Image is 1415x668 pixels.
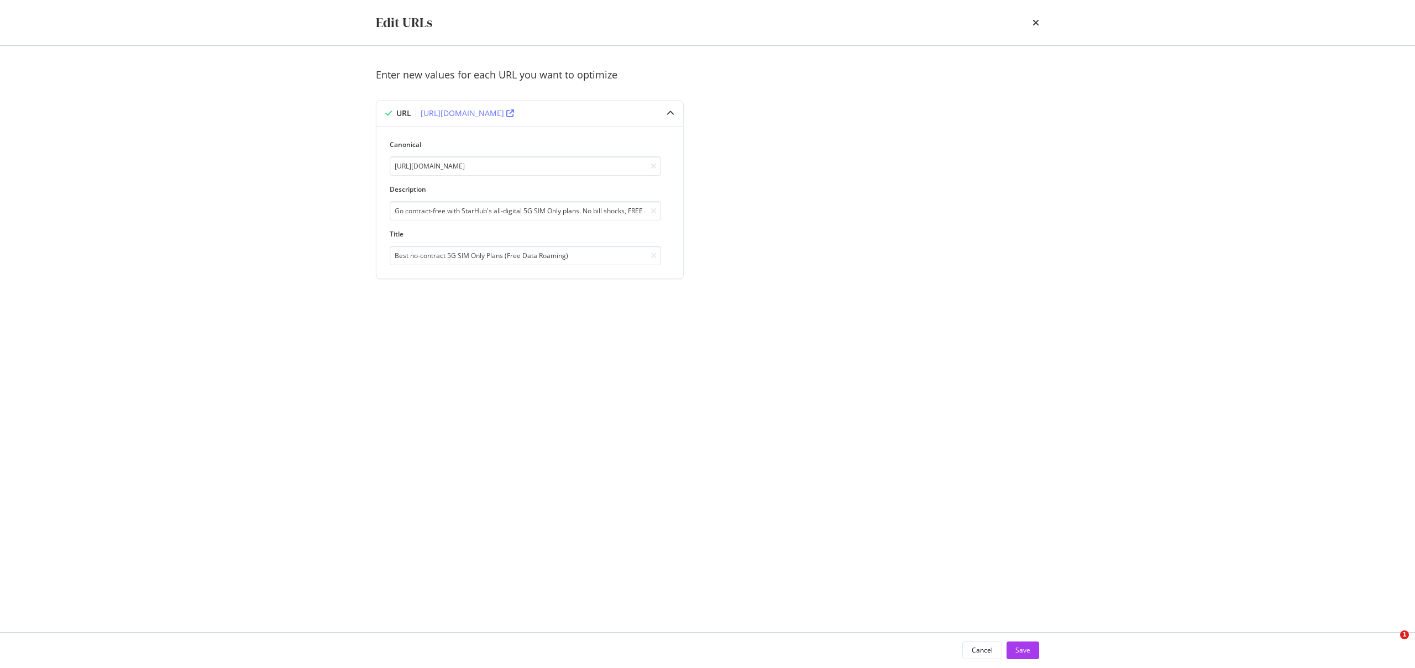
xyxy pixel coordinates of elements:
[1015,645,1030,655] div: Save
[396,108,411,119] div: URL
[1007,641,1039,659] button: Save
[390,140,661,149] label: Canonical
[962,641,1002,659] button: Cancel
[390,229,661,239] label: Title
[421,108,504,119] div: [URL][DOMAIN_NAME]
[376,13,432,32] div: Edit URLs
[421,108,514,119] a: [URL][DOMAIN_NAME]
[390,185,661,194] label: Description
[1033,13,1039,32] div: times
[376,68,1039,82] div: Enter new values for each URL you want to optimize
[1377,630,1404,657] iframe: Intercom live chat
[972,645,993,655] div: Cancel
[1400,630,1409,639] span: 1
